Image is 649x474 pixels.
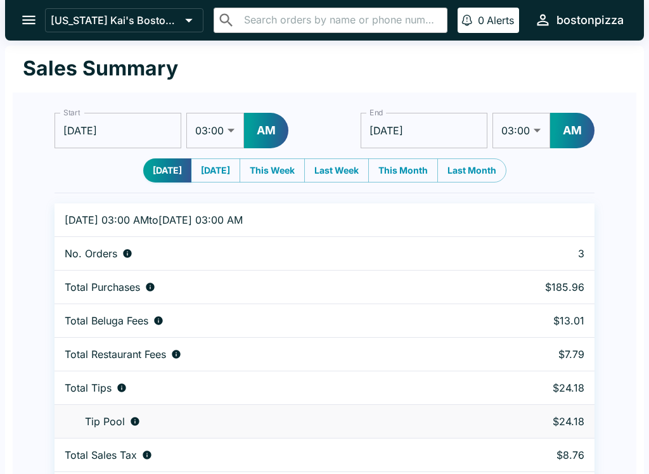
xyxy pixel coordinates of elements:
[65,214,458,226] p: [DATE] 03:00 AM to [DATE] 03:00 AM
[85,415,125,428] p: Tip Pool
[65,314,458,327] div: Fees paid by diners to Beluga
[369,107,383,118] label: End
[65,247,458,260] div: Number of orders placed
[478,281,584,293] p: $185.96
[361,113,487,148] input: Choose date, selected date is Sep 11, 2025
[65,281,140,293] p: Total Purchases
[478,449,584,461] p: $8.76
[65,348,458,361] div: Fees paid by diners to restaurant
[478,14,484,27] p: 0
[240,11,442,29] input: Search orders by name or phone number
[556,13,624,28] div: bostonpizza
[65,449,137,461] p: Total Sales Tax
[65,381,112,394] p: Total Tips
[45,8,203,32] button: [US_STATE] Kai's Boston Pizza
[487,14,514,27] p: Alerts
[65,314,148,327] p: Total Beluga Fees
[23,56,178,81] h1: Sales Summary
[65,415,458,428] div: Tips unclaimed by a waiter
[65,348,166,361] p: Total Restaurant Fees
[550,113,594,148] button: AM
[478,415,584,428] p: $24.18
[368,158,438,183] button: This Month
[191,158,240,183] button: [DATE]
[478,314,584,327] p: $13.01
[240,158,305,183] button: This Week
[65,381,458,394] div: Combined individual and pooled tips
[478,348,584,361] p: $7.79
[304,158,369,183] button: Last Week
[478,247,584,260] p: 3
[244,113,288,148] button: AM
[55,113,181,148] input: Choose date, selected date is Sep 10, 2025
[65,449,458,461] div: Sales tax paid by diners
[65,281,458,293] div: Aggregate order subtotals
[65,247,117,260] p: No. Orders
[143,158,191,183] button: [DATE]
[529,6,629,34] button: bostonpizza
[13,4,45,36] button: open drawer
[51,14,180,27] p: [US_STATE] Kai's Boston Pizza
[437,158,506,183] button: Last Month
[478,381,584,394] p: $24.18
[63,107,80,118] label: Start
